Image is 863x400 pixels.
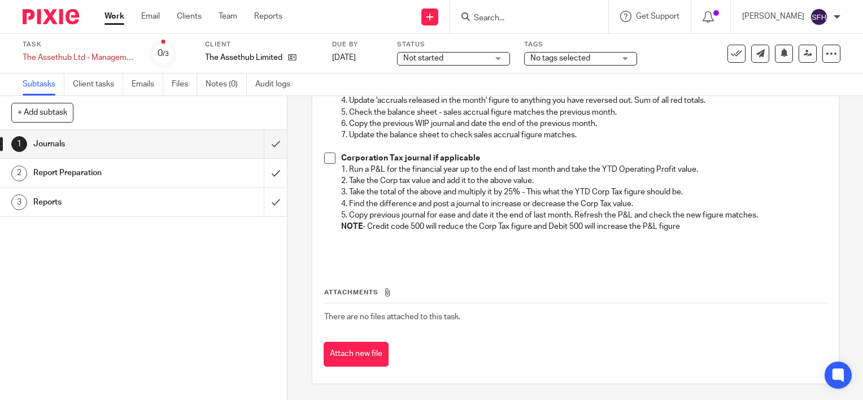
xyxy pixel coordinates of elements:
img: Pixie [23,9,79,24]
p: 1. Run a P&L for the financial year up to the end of last month and take the YTD Operating Profit... [341,164,827,175]
span: Attachments [324,289,378,295]
a: Reports [254,11,282,22]
label: Due by [332,40,383,49]
a: Client tasks [73,73,123,95]
a: Email [141,11,160,22]
p: 5. Check the balance sheet - sales accrual figure matches the previous month. [341,107,827,118]
span: No tags selected [530,54,590,62]
h1: Reports [33,194,180,211]
a: Team [219,11,237,22]
p: 2. Take the Corp tax value and add it to the above value. [341,175,827,186]
span: Get Support [636,12,679,20]
p: 7. Update the balance sheet to check sales accrual figure matches. [341,129,827,141]
div: 0 [158,47,169,60]
p: - Credit code 500 will reduce the Corp Tax figure and Debit 500 will increase the P&L figure [341,221,827,232]
p: [PERSON_NAME] [742,11,804,22]
label: Tags [524,40,637,49]
span: There are no files attached to this task. [324,313,460,321]
strong: NOTE [341,223,363,231]
p: The Assethub Limited [205,52,282,63]
button: + Add subtask [11,103,73,122]
img: svg%3E [810,8,828,26]
a: Clients [177,11,202,22]
a: Notes (0) [206,73,247,95]
a: Work [104,11,124,22]
p: 3. Take the total of the above and multiply it by 25% - This what the YTD Corp Tax figure should be. [341,186,827,198]
span: Not started [403,54,443,62]
a: Files [172,73,197,95]
span: [DATE] [332,54,356,62]
div: The Assethub Ltd - Management Accounts [23,52,136,63]
div: 3 [11,194,27,210]
div: 2 [11,166,27,181]
p: 4. Update 'accruals released in the month' figure to anything you have reversed out. Sum of all r... [341,95,827,106]
label: Task [23,40,136,49]
label: Client [205,40,318,49]
a: Audit logs [255,73,299,95]
strong: Corporation Tax journal if applicable [341,154,480,162]
small: /3 [163,51,169,57]
h1: Report Preparation [33,164,180,181]
div: 1 [11,136,27,152]
p: 5. Copy previous journal for ease and date it the end of last month. Refresh the P&L and check th... [341,210,827,221]
button: Attach new file [324,342,389,367]
a: Emails [132,73,163,95]
a: Subtasks [23,73,64,95]
p: 6. Copy the previous WIP journal and date the end of the previous month. [341,118,827,129]
h1: Journals [33,136,180,153]
input: Search [473,14,574,24]
p: 4. Find the difference and post a journal to increase or decrease the Corp Tax value. [341,198,827,210]
label: Status [397,40,510,49]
